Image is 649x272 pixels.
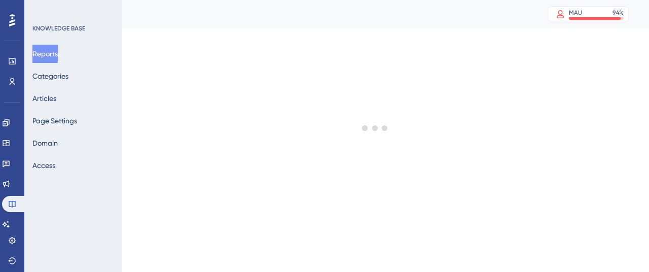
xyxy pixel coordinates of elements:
div: MAU [569,9,582,17]
button: Reports [32,45,58,63]
div: KNOWLEDGE BASE [32,24,85,32]
button: Articles [32,89,56,108]
button: Categories [32,67,68,85]
button: Access [32,156,55,175]
button: Domain [32,134,58,152]
button: Page Settings [32,112,77,130]
div: 94 % [612,9,624,17]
